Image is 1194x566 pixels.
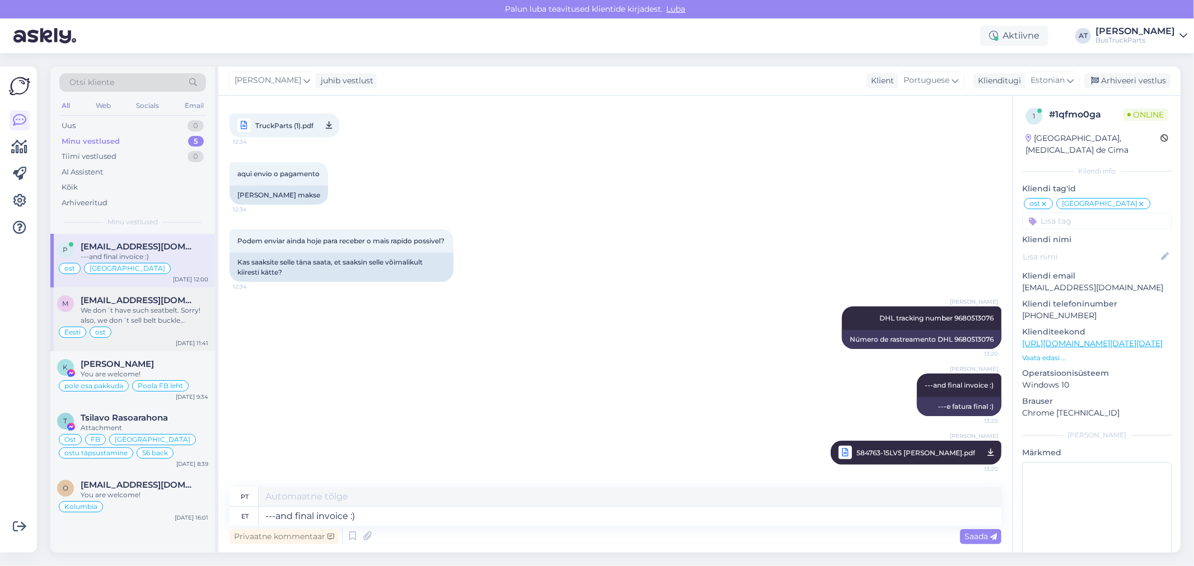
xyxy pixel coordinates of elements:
[1022,367,1172,379] p: Operatsioonisüsteem
[233,282,275,291] span: 12:34
[188,120,204,131] div: 0
[1123,109,1168,121] span: Online
[64,436,76,443] span: Ost
[142,450,168,456] span: S6 back
[64,329,81,336] span: Eesti
[62,197,107,209] div: Arhiveeritud
[973,75,1021,87] div: Klienditugi
[1022,310,1172,322] p: [PHONE_NUMBER]
[1095,27,1187,45] a: [PERSON_NAME]BusTruckParts
[175,513,208,522] div: [DATE] 16:01
[1022,270,1172,282] p: Kliendi email
[1023,251,1159,263] input: Lisa nimi
[81,252,208,262] div: ---and final invoice :)
[1022,353,1172,363] p: Vaata edasi ...
[831,441,1001,465] a: [PERSON_NAME]584763-15LV5 [PERSON_NAME].pdf13:20
[842,330,1001,349] div: Número de rastreamento DHL 9680513076
[64,450,128,456] span: ostu täpsustamine
[81,295,197,305] span: matrixbussid@gmail.com
[81,242,197,252] span: pecas@mssassistencia.pt
[1022,166,1172,176] div: Kliendi info
[925,381,994,389] span: ---and final invoice :)
[950,298,998,306] span: [PERSON_NAME]
[1075,28,1091,44] div: AT
[1029,200,1040,207] span: ost
[182,98,206,113] div: Email
[62,120,76,131] div: Uus
[1031,74,1065,87] span: Estonian
[233,205,275,214] span: 12:34
[1022,213,1172,229] input: Lisa tag
[95,329,106,336] span: ost
[81,490,208,500] div: You are welcome!
[663,4,689,14] span: Luba
[1049,108,1123,121] div: # 1qfmo0ga
[230,186,328,205] div: [PERSON_NAME] makse
[1022,338,1163,348] a: [URL][DOMAIN_NAME][DATE][DATE]
[1022,395,1172,407] p: Brauser
[81,423,208,433] div: Attachment
[188,136,204,147] div: 5
[63,299,69,308] span: m
[1095,36,1175,45] div: BusTruckParts
[9,76,30,97] img: Askly Logo
[115,436,190,443] span: [GEOGRAPHIC_DATA]
[964,531,997,541] span: Saada
[235,74,301,87] span: [PERSON_NAME]
[107,217,158,227] span: Minu vestlused
[64,265,75,272] span: ost
[62,167,103,178] div: AI Assistent
[956,462,998,476] span: 13:20
[176,339,208,347] div: [DATE] 11:41
[134,98,161,113] div: Socials
[1084,73,1170,88] div: Arhiveeri vestlus
[176,393,208,401] div: [DATE] 9:34
[956,417,998,425] span: 13:20
[81,413,168,423] span: Tsilavo Rasoarahona
[1022,183,1172,195] p: Kliendi tag'id
[1022,430,1172,440] div: [PERSON_NAME]
[1022,326,1172,338] p: Klienditeekond
[81,369,208,379] div: You are welcome!
[64,503,97,510] span: Kolumbia
[950,365,998,373] span: [PERSON_NAME]
[91,436,100,443] span: FB
[69,77,114,88] span: Otsi kliente
[237,237,444,245] span: Podem enviar ainda hoje para receber o mais rapido possivel?
[980,26,1048,46] div: Aktiivne
[230,114,340,138] a: TruckParts (1).pdf12:34
[950,432,998,440] span: [PERSON_NAME]
[1022,447,1172,459] p: Märkmed
[1022,379,1172,391] p: Windows 10
[63,363,68,371] span: K
[138,383,183,389] span: Poola FB leht
[1022,234,1172,246] p: Kliendi nimi
[230,529,339,544] div: Privaatne kommentaar
[188,151,204,162] div: 0
[1022,298,1172,310] p: Kliendi telefoninumber
[241,487,249,506] div: pt
[233,135,275,149] span: 12:34
[1026,133,1160,156] div: [GEOGRAPHIC_DATA], [MEDICAL_DATA] de Cima
[1022,407,1172,419] p: Chrome [TECHNICAL_ID]
[856,446,975,460] span: 584763-15LV5 [PERSON_NAME].pdf
[64,383,123,389] span: pole osa pakkuda
[237,169,320,178] span: aqui envio o pagamento
[62,151,116,162] div: Tiimi vestlused
[90,265,165,272] span: [GEOGRAPHIC_DATA]
[241,507,249,526] div: et
[59,98,72,113] div: All
[93,98,113,113] div: Web
[63,246,68,254] span: p
[81,305,208,326] div: We don´t have such seatbelt. Sorry! also, we don´t sell belt buckle separately.
[63,484,68,492] span: o
[230,253,453,282] div: Kas saaksite selle täna saata, et saaksin selle võimalikult kiiresti kätte?
[903,74,949,87] span: Portuguese
[867,75,894,87] div: Klient
[879,314,994,322] span: DHL tracking number 9680513076
[917,397,1001,416] div: ---e fatura final :)
[62,136,120,147] div: Minu vestlused
[81,359,154,369] span: Konrad Zawadka
[316,75,373,87] div: juhib vestlust
[176,460,208,468] div: [DATE] 8:39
